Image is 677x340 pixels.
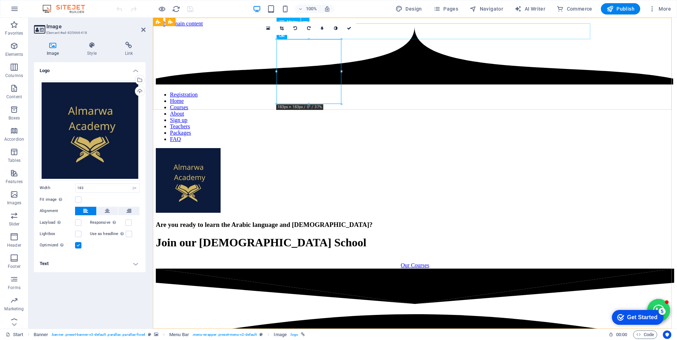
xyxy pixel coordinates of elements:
h6: 100% [306,5,317,13]
i: This element is a customizable preset [148,333,151,336]
button: Usercentrics [663,330,671,339]
img: Editor Logo [41,5,94,13]
span: Click to select. Double-click to edit [274,330,286,339]
a: Rotate left 90° [289,22,302,35]
div: Get Started 5 items remaining, 0% complete [4,4,56,18]
p: Footer [8,264,21,269]
button: Code [633,330,657,339]
span: Pages [433,5,458,12]
h4: Text [34,255,146,272]
a: Skip to main content [3,3,50,9]
span: More [649,5,671,12]
nav: breadcrumb [34,330,305,339]
p: Slider [9,221,20,227]
p: Elements [5,52,23,57]
i: This element is a customizable preset [260,333,263,336]
h2: Image [46,23,146,30]
button: Open chat window [494,281,517,304]
h4: Logo [34,62,146,75]
h4: Style [74,42,112,57]
span: : [621,332,622,337]
div: logo_new_almarwaa-2HJmm3Ap7qFicmV9XEdv2g.jpeg [40,81,140,181]
button: Pages [431,3,461,14]
label: Responsive [90,218,125,227]
label: Lazyload [40,218,75,227]
label: Lightbox [40,230,75,238]
a: Click to cancel selection. Double-click to open Pages [6,330,23,339]
a: Crop mode [275,22,289,35]
span: Click to select. Double-click to edit [34,330,49,339]
span: Design [396,5,422,12]
span: 00 00 [616,330,627,339]
span: Code [636,330,654,339]
span: . menu-wrapper .preset-menu-v2-default [192,330,257,339]
span: Click to select. Double-click to edit [169,330,189,339]
label: Optimized [40,241,75,250]
p: Boxes [8,115,20,121]
p: Tables [8,158,21,163]
button: 100% [295,5,320,13]
p: Content [6,94,22,100]
a: Select files from the file manager, stock photos, or upload file(s) [262,22,275,35]
p: Accordion [4,136,24,142]
h3: Element #ed-835666418 [46,30,131,36]
p: Images [7,200,22,206]
h4: Image [34,42,74,57]
span: Publish [607,5,635,12]
label: Use as headline [90,230,126,238]
span: Menu [287,20,298,24]
i: This element is linked [301,333,305,336]
i: This element contains a background [154,333,158,336]
a: Rotate right 90° [302,22,315,35]
p: Features [6,179,23,184]
p: Favorites [5,30,23,36]
a: Blur [315,22,329,35]
i: Reload page [172,5,180,13]
button: Publish [601,3,640,14]
span: AI Writer [514,5,545,12]
label: Fit image [40,195,75,204]
button: reload [172,5,180,13]
i: On resize automatically adjust zoom level to fit chosen device. [324,6,330,12]
div: Get Started [19,8,50,14]
button: Navigator [467,3,506,14]
a: Greyscale [329,22,342,35]
span: Navigator [470,5,503,12]
p: Forms [8,285,21,291]
button: Design [393,3,425,14]
span: Commerce [557,5,592,12]
button: Commerce [554,3,595,14]
p: Columns [5,73,23,78]
button: More [646,3,674,14]
p: Marketing [4,306,24,312]
span: . logo [290,330,298,339]
span: . banner .preset-banner-v3-default .parallax .parallax-fixed [51,330,145,339]
button: AI Writer [512,3,548,14]
p: Header [7,242,21,248]
a: Confirm ( Ctrl ⏎ ) [342,22,356,35]
div: 5 [51,1,58,8]
label: Alignment [40,207,75,215]
button: Click here to leave preview mode and continue editing [158,5,166,13]
h6: Session time [609,330,627,339]
h4: Link [112,42,146,57]
div: Design (Ctrl+Alt+Y) [393,3,425,14]
label: Width [40,186,75,190]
